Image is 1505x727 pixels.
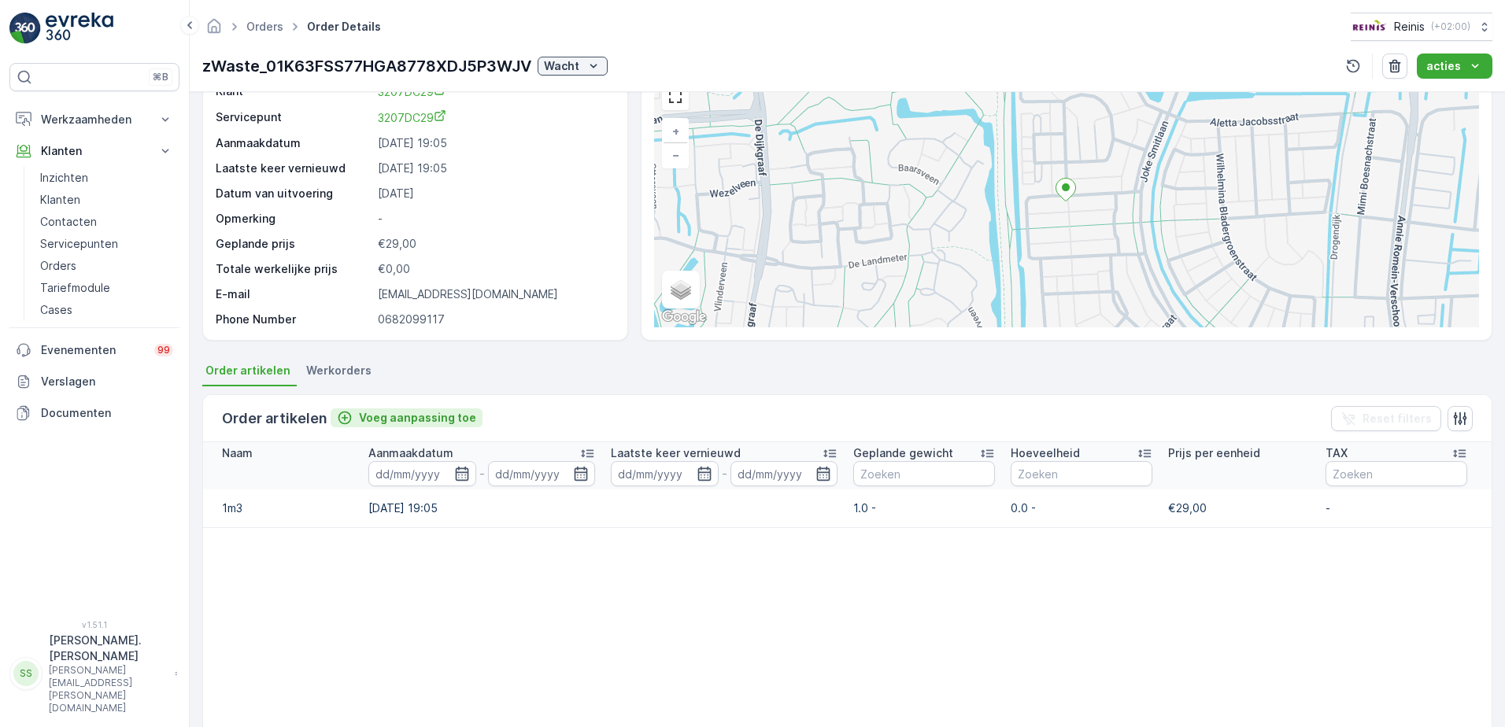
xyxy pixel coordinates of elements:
p: Servicepunt [216,109,372,126]
p: Klanten [40,192,80,208]
button: Reinis(+02:00) [1351,13,1492,41]
button: Werkzaamheden [9,104,179,135]
p: 1.0 - [853,500,995,516]
p: 99 [157,344,170,356]
p: acties [1426,58,1461,74]
span: Order Details [304,19,384,35]
input: Zoeken [1011,461,1152,486]
a: Klanten [34,189,179,211]
p: Geplande prijs [216,236,295,252]
input: Zoeken [853,461,995,486]
span: Order artikelen [205,363,290,378]
a: Servicepunten [34,233,179,255]
td: 1m3 [203,489,361,527]
a: Startpagina [205,24,223,37]
p: - [722,464,727,483]
p: Documenten [41,405,173,421]
p: Laatste keer vernieuwd [216,161,372,176]
p: Aanmaakdatum [368,445,453,461]
div: SS [13,661,39,686]
img: Google [658,307,710,327]
p: Naam [222,445,253,461]
button: SS[PERSON_NAME].[PERSON_NAME][PERSON_NAME][EMAIL_ADDRESS][PERSON_NAME][DOMAIN_NAME] [9,633,179,714]
a: Uitzoomen [664,143,687,167]
p: [PERSON_NAME][EMAIL_ADDRESS][PERSON_NAME][DOMAIN_NAME] [49,664,167,714]
a: Contacten [34,211,179,233]
a: Evenementen99 [9,334,179,366]
input: dd/mm/yyyy [368,461,476,486]
input: Zoeken [1326,461,1467,486]
p: Evenementen [41,342,145,358]
a: Inzichten [34,167,179,189]
p: Cases [40,302,72,318]
p: Verslagen [41,374,173,389]
span: v 1.51.1 [9,620,179,629]
a: 3207DC29 [378,109,611,126]
button: Wacht [538,57,608,76]
p: 0682099117 [378,312,611,327]
a: Orders [34,255,179,277]
a: Tariefmodule [34,277,179,299]
img: logo_light-DOdMpM7g.png [46,13,113,44]
p: Orders [40,258,76,274]
span: €29,00 [378,237,416,250]
span: − [672,148,680,161]
span: 3207DC29 [378,111,446,124]
p: Tariefmodule [40,280,110,296]
p: [EMAIL_ADDRESS][DOMAIN_NAME] [378,286,611,302]
p: Aanmaakdatum [216,135,372,151]
a: Verslagen [9,366,179,397]
button: Voeg aanpassing toe [331,408,483,427]
td: [DATE] 19:05 [361,489,603,527]
img: logo [9,13,41,44]
p: Opmerking [216,211,372,227]
button: acties [1417,54,1492,79]
td: - [1318,489,1475,527]
button: Reset filters [1331,406,1441,431]
p: Reinis [1394,19,1425,35]
p: zWaste_01K63FSS77HGA8778XDJ5P3WJV [202,54,531,78]
p: Werkzaamheden [41,112,148,127]
p: Hoeveelheid [1011,445,1080,461]
p: TAX [1326,445,1348,461]
input: dd/mm/yyyy [488,461,596,486]
input: dd/mm/yyyy [730,461,838,486]
p: ⌘B [153,71,168,83]
p: Reset filters [1363,411,1432,426]
p: E-mail [216,286,372,302]
a: Dit gebied openen in Google Maps (er wordt een nieuw venster geopend) [658,307,710,327]
p: 0.0 - [1011,500,1152,516]
a: Cases [34,299,179,321]
input: dd/mm/yyyy [611,461,719,486]
p: Datum van uitvoering [216,186,372,201]
p: Wacht [544,58,579,74]
a: View Fullscreen [664,85,687,109]
p: Contacten [40,214,97,230]
p: Totale werkelijke prijs [216,261,338,277]
p: Inzichten [40,170,88,186]
img: Reinis-Logo-Vrijstaand_Tekengebied-1-copy2_aBO4n7j.png [1351,18,1388,35]
a: Orders [246,20,283,33]
p: ( +02:00 ) [1431,20,1470,33]
p: [PERSON_NAME].[PERSON_NAME] [49,633,167,664]
a: Layers [664,272,698,307]
a: Documenten [9,397,179,429]
p: [DATE] 19:05 [378,135,611,151]
span: €29,00 [1168,501,1207,515]
a: In zoomen [664,120,687,143]
span: €0,00 [378,262,410,275]
p: - [479,464,485,483]
p: [DATE] [378,186,611,201]
p: Prijs per eenheid [1168,445,1260,461]
button: Klanten [9,135,179,167]
p: Laatste keer vernieuwd [611,445,741,461]
p: Phone Number [216,312,372,327]
span: + [672,124,679,138]
p: Klanten [41,143,148,159]
p: - [378,211,611,227]
p: Servicepunten [40,236,118,252]
p: Geplande gewicht [853,445,953,461]
p: Voeg aanpassing toe [359,410,476,426]
p: Order artikelen [222,408,327,430]
span: Werkorders [306,363,372,378]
